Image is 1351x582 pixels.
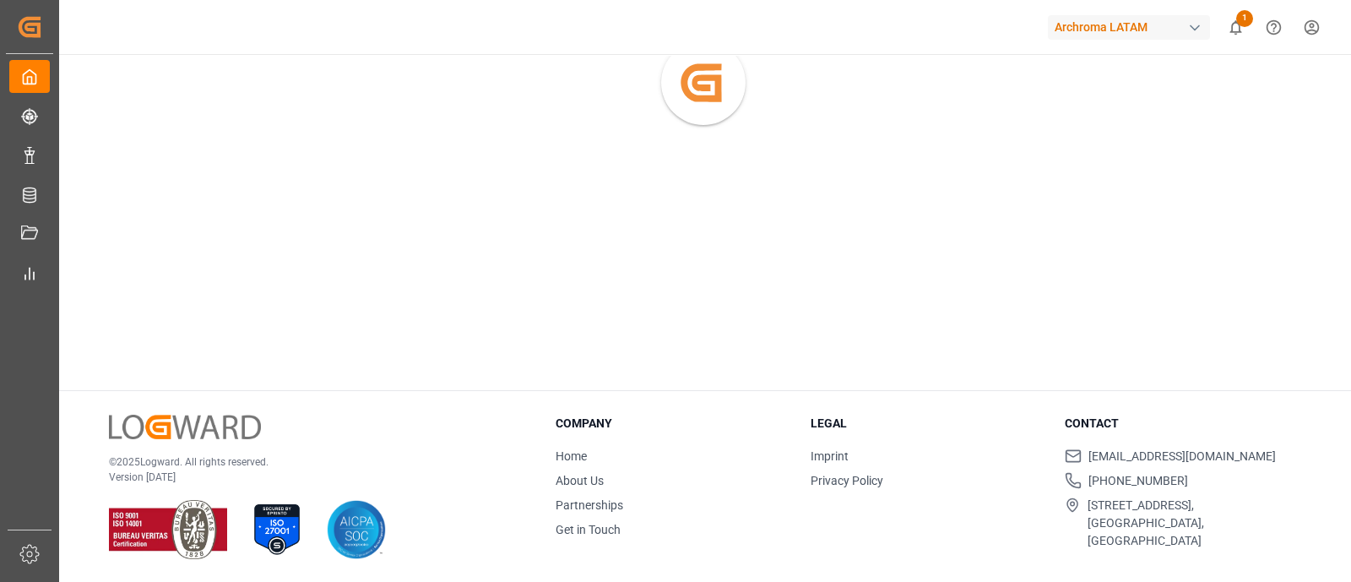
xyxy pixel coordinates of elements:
a: Imprint [811,449,849,463]
p: © 2025 Logward. All rights reserved. [109,454,513,470]
button: Archroma LATAM [1048,11,1217,43]
h3: Company [556,415,789,432]
a: Privacy Policy [811,474,883,487]
a: Partnerships [556,498,623,512]
span: [STREET_ADDRESS], [GEOGRAPHIC_DATA], [GEOGRAPHIC_DATA] [1088,497,1299,550]
a: About Us [556,474,604,487]
img: ISO 9001 & ISO 14001 Certification [109,500,227,559]
a: Home [556,449,587,463]
h3: Contact [1065,415,1299,432]
a: Get in Touch [556,523,621,536]
img: Logward Logo [109,415,261,439]
img: ISO 27001 Certification [247,500,307,559]
p: Version [DATE] [109,470,513,485]
span: 1 [1236,10,1253,27]
img: AICPA SOC [327,500,386,559]
button: Help Center [1255,8,1293,46]
div: Archroma LATAM [1048,15,1210,40]
h3: Legal [811,415,1044,432]
span: [PHONE_NUMBER] [1088,472,1188,490]
span: [EMAIL_ADDRESS][DOMAIN_NAME] [1088,448,1276,465]
button: show 1 new notifications [1217,8,1255,46]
